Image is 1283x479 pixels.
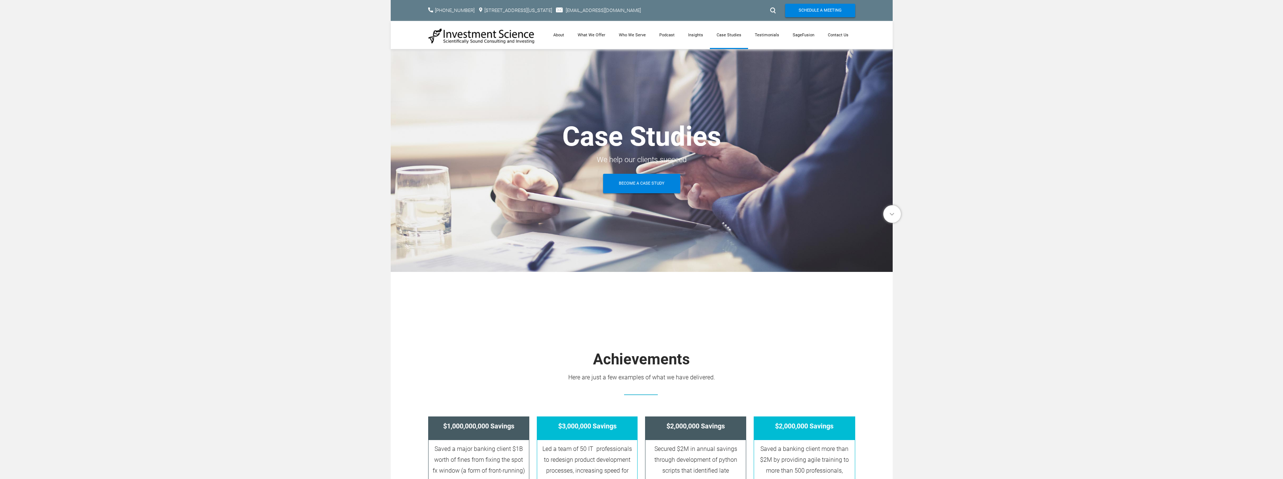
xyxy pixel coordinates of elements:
a: Case Studies [710,21,748,49]
div: We help our clients succeed [428,153,855,166]
font: $3,000,000 Savings [558,422,617,430]
a: Insights [681,21,710,49]
a: Testimonials [748,21,786,49]
img: Investment Science | NYC Consulting Services [428,28,535,44]
font: $2,000,000 Savings [666,422,725,430]
strong: Case Studies [562,121,721,152]
img: Picture [622,391,662,400]
a: Become A Case Study [603,174,680,193]
a: Contact Us [821,21,855,49]
a: Podcast [653,21,681,49]
a: Who We Serve [612,21,653,49]
a: SageFusion [786,21,821,49]
a: [STREET_ADDRESS][US_STATE]​ [484,7,552,13]
a: [PHONE_NUMBER] [435,7,475,13]
a: About [547,21,571,49]
font: $1,000,000,000 Savings [443,422,514,430]
a: What We Offer [571,21,612,49]
span: Become A Case Study [619,174,665,193]
div: Here are just a few examples of what we have delivered. [428,372,855,383]
span: Schedule A Meeting [799,4,842,17]
a: Schedule A Meeting [785,4,855,17]
font: ​Achievements [593,351,690,368]
font: $2,000,000 Savings [775,422,833,430]
a: [EMAIL_ADDRESS][DOMAIN_NAME] [566,7,641,13]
